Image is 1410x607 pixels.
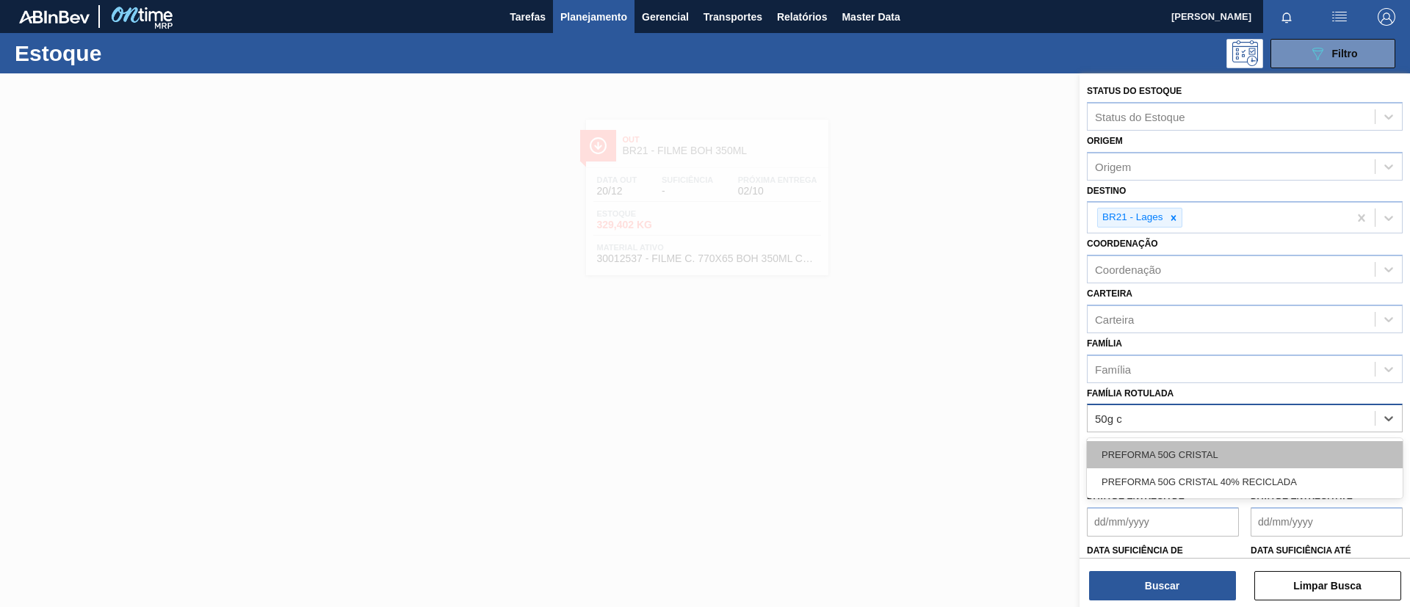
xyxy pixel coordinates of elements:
[1331,8,1348,26] img: userActions
[1087,288,1132,299] label: Carteira
[1087,507,1239,537] input: dd/mm/yyyy
[19,10,90,23] img: TNhmsLtSVTkK8tSr43FrP2fwEKptu5GPRR3wAAAABJRU5ErkJggg==
[1095,313,1134,325] div: Carteira
[1098,208,1165,227] div: BR21 - Lages
[777,8,827,26] span: Relatórios
[1095,160,1131,172] div: Origem
[642,8,689,26] span: Gerencial
[1087,338,1122,349] label: Família
[842,8,900,26] span: Master Data
[1087,239,1158,249] label: Coordenação
[1263,7,1310,27] button: Notificações
[1378,8,1395,26] img: Logout
[1095,363,1131,375] div: Família
[1332,48,1358,59] span: Filtro
[1087,388,1174,399] label: Família Rotulada
[1095,110,1185,123] div: Status do Estoque
[1270,39,1395,68] button: Filtro
[510,8,546,26] span: Tarefas
[1087,136,1123,146] label: Origem
[560,8,627,26] span: Planejamento
[1087,468,1403,495] div: PREFORMA 50G CRISTAL 40% RECICLADA
[1251,545,1351,556] label: Data suficiência até
[15,45,234,62] h1: Estoque
[1087,186,1126,196] label: Destino
[704,8,762,26] span: Transportes
[1087,441,1403,468] div: PREFORMA 50G CRISTAL
[1251,507,1403,537] input: dd/mm/yyyy
[1226,39,1263,68] div: Pogramando: nenhum usuário selecionado
[1095,263,1161,276] div: Coordenação
[1087,86,1182,96] label: Status do Estoque
[1087,545,1183,556] label: Data suficiência de
[1087,437,1160,448] label: Material ativo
